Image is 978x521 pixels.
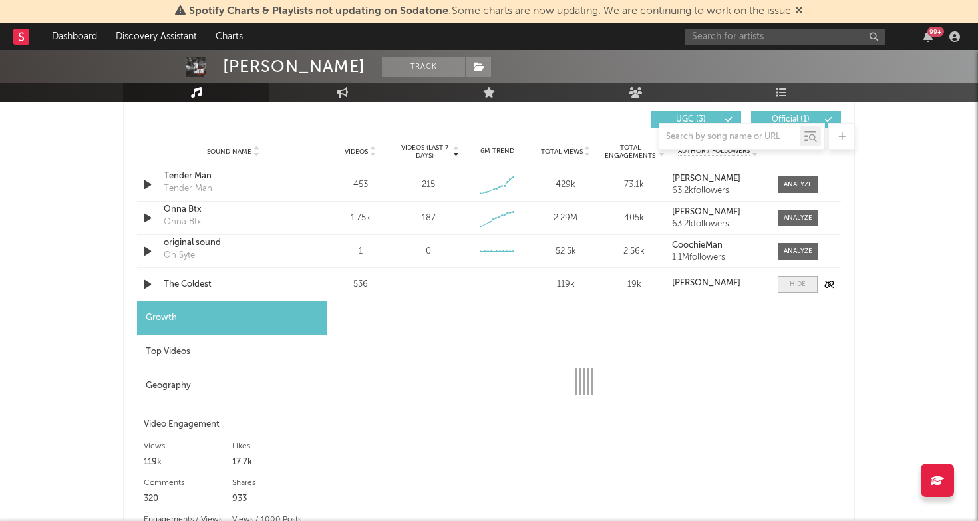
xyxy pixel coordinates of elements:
div: 99 + [927,27,944,37]
div: 429k [535,178,597,192]
span: Spotify Charts & Playlists not updating on Sodatone [189,6,448,17]
input: Search for artists [685,29,885,45]
div: Shares [232,475,321,491]
div: Onna Btx [164,216,201,229]
div: Likes [232,438,321,454]
div: 0 [426,245,431,258]
div: 19k [603,278,665,291]
div: 119k [535,278,597,291]
strong: [PERSON_NAME] [672,279,740,287]
div: Geography [137,369,327,403]
div: Views [144,438,232,454]
div: 2.29M [535,212,597,225]
span: Dismiss [795,6,803,17]
div: 933 [232,491,321,507]
div: 52.5k [535,245,597,258]
a: [PERSON_NAME] [672,208,764,217]
a: [PERSON_NAME] [672,279,764,288]
div: 73.1k [603,178,665,192]
a: Charts [206,23,252,50]
a: Tender Man [164,170,303,183]
div: Video Engagement [144,417,320,433]
span: : Some charts are now updating. We are continuing to work on the issue [189,6,791,17]
strong: [PERSON_NAME] [672,208,740,216]
button: 99+ [923,31,933,42]
div: 63.2k followers [672,186,764,196]
div: 187 [422,212,436,225]
span: UGC ( 3 ) [660,116,721,124]
div: 405k [603,212,665,225]
div: 215 [422,178,435,192]
div: Tender Man [164,182,212,196]
a: CoochieMan [672,241,764,250]
button: Track [382,57,465,77]
div: 6M Trend [466,146,528,156]
input: Search by song name or URL [659,132,800,142]
strong: CoochieMan [672,241,723,250]
span: Videos [345,148,368,156]
button: UGC(3) [651,111,741,128]
div: 536 [329,278,391,291]
span: Videos (last 7 days) [398,144,452,160]
div: 63.2k followers [672,220,764,229]
a: Dashboard [43,23,106,50]
div: 453 [329,178,391,192]
div: Growth [137,301,327,335]
span: Total Engagements [603,144,657,160]
div: 320 [144,491,232,507]
div: On Syte [164,249,195,262]
a: [PERSON_NAME] [672,174,764,184]
div: 119k [144,454,232,470]
span: Official ( 1 ) [760,116,821,124]
a: original sound [164,236,303,250]
span: Sound Name [207,148,251,156]
div: Comments [144,475,232,491]
div: [PERSON_NAME] [223,57,365,77]
div: 17.7k [232,454,321,470]
a: The Coldest [164,278,303,291]
strong: [PERSON_NAME] [672,174,740,183]
div: 2.56k [603,245,665,258]
a: Discovery Assistant [106,23,206,50]
button: Official(1) [751,111,841,128]
span: Total Views [541,148,583,156]
div: Top Videos [137,335,327,369]
div: 1.1M followers [672,253,764,262]
a: Onna Btx [164,203,303,216]
div: 1 [329,245,391,258]
div: 1.75k [329,212,391,225]
span: Author / Followers [678,147,750,156]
